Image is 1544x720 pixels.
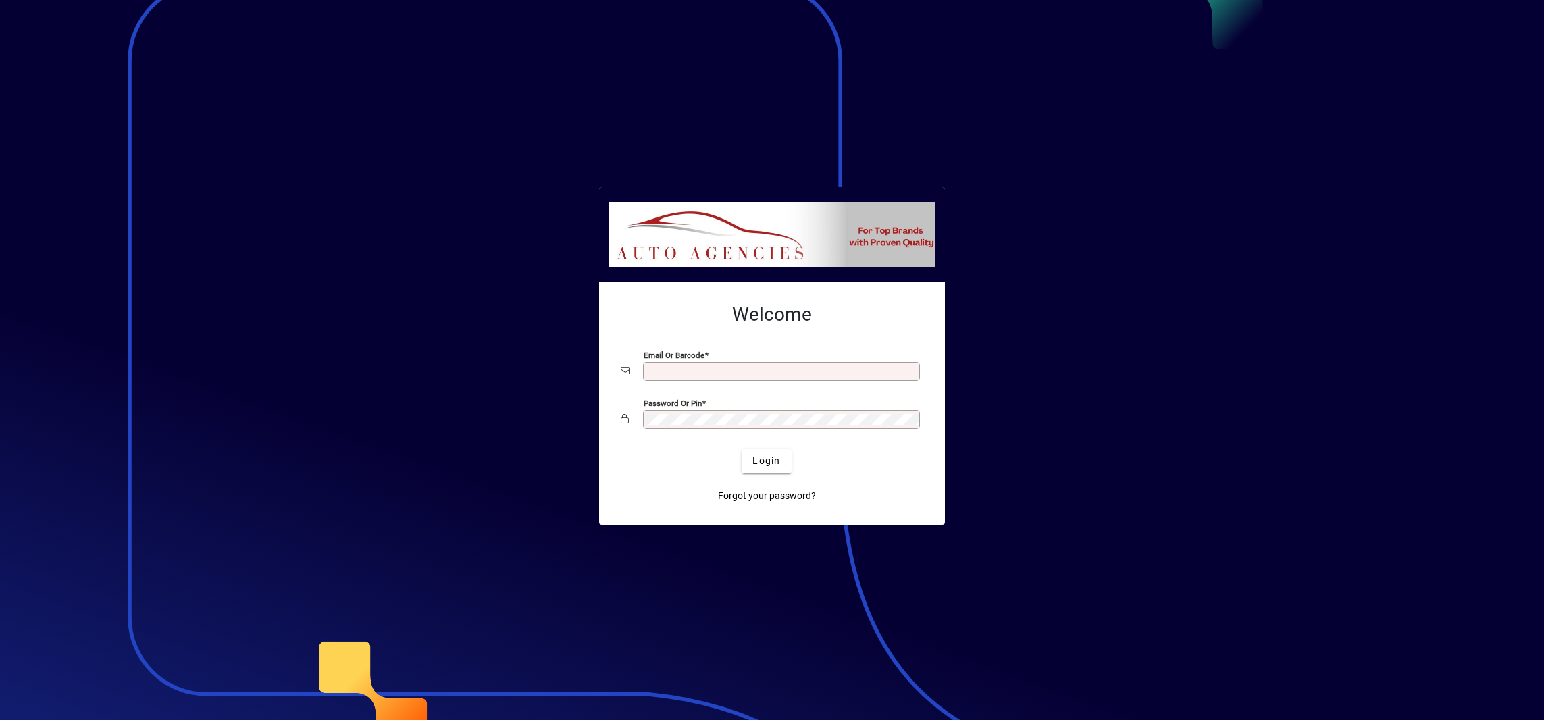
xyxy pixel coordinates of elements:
button: Login [742,449,791,473]
mat-label: Password or Pin [644,398,702,407]
span: Forgot your password? [718,489,816,503]
h2: Welcome [621,303,923,326]
mat-label: Email or Barcode [644,350,704,359]
span: Login [752,454,780,468]
a: Forgot your password? [713,484,821,509]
